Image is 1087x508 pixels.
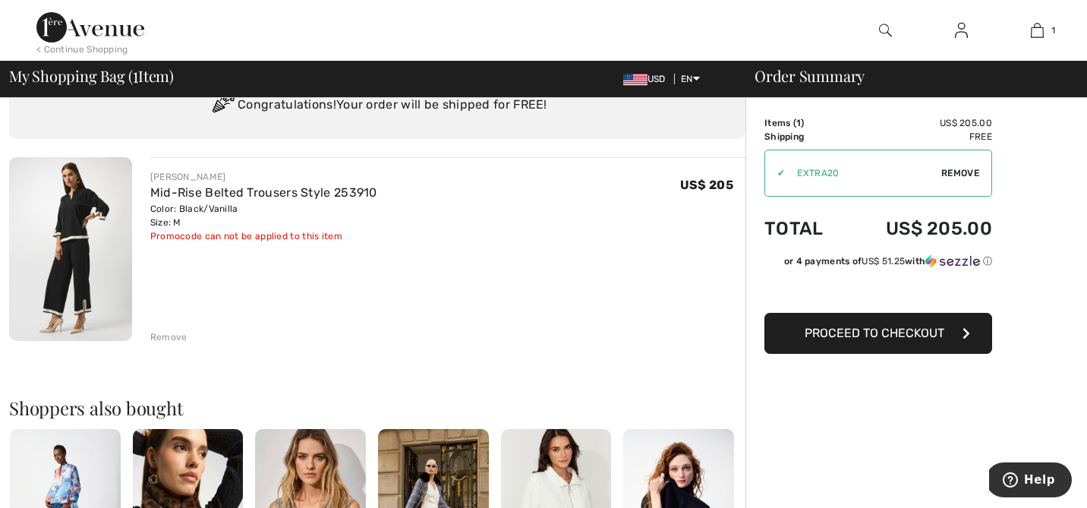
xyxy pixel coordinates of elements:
span: 1 [796,118,801,128]
input: Promo code [785,150,941,196]
div: Order Summary [736,68,1078,84]
span: USD [623,74,672,84]
td: Shipping [764,130,846,144]
span: Proceed to Checkout [805,326,944,340]
img: 1ère Avenue [36,12,144,43]
iframe: Opens a widget where you can find more information [989,462,1072,500]
span: US$ 51.25 [862,256,905,267]
img: My Info [955,21,968,39]
img: Congratulation2.svg [207,90,238,121]
span: EN [681,74,700,84]
span: Remove [941,166,979,180]
span: US$ 205 [680,178,733,192]
td: US$ 205.00 [846,203,992,254]
img: US Dollar [623,74,647,86]
span: My Shopping Bag ( Item) [9,68,174,84]
img: Sezzle [925,254,980,268]
img: My Bag [1031,21,1044,39]
button: Proceed to Checkout [764,313,992,354]
h2: Shoppers also bought [9,399,745,417]
div: Promocode can not be applied to this item [150,229,377,243]
img: Mid-Rise Belted Trousers Style 253910 [9,157,132,341]
div: Remove [150,330,187,344]
td: Total [764,203,846,254]
span: 1 [133,65,138,84]
a: 1 [1000,21,1074,39]
span: 1 [1051,24,1055,37]
a: Sign In [943,21,980,40]
td: Items ( ) [764,116,846,130]
a: Mid-Rise Belted Trousers Style 253910 [150,185,377,200]
td: Free [846,130,992,144]
img: search the website [879,21,892,39]
td: US$ 205.00 [846,116,992,130]
div: Color: Black/Vanilla Size: M [150,202,377,229]
div: or 4 payments of with [784,254,992,268]
div: ✔ [765,166,785,180]
iframe: PayPal-paypal [764,273,992,308]
div: < Continue Shopping [36,43,128,56]
div: [PERSON_NAME] [150,170,377,184]
div: Congratulations! Your order will be shipped for FREE! [27,90,727,121]
div: or 4 payments ofUS$ 51.25withSezzle Click to learn more about Sezzle [764,254,992,273]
